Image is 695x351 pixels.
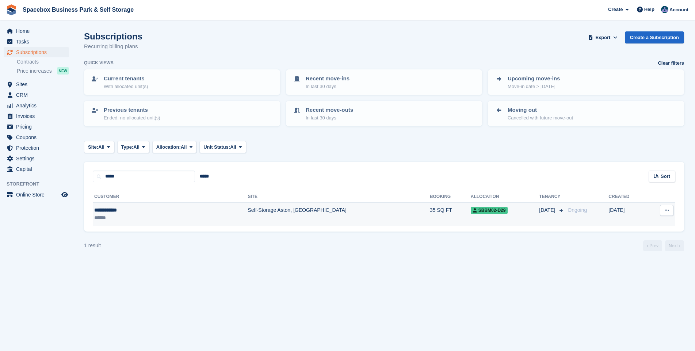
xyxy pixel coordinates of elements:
a: menu [4,26,69,36]
span: Settings [16,153,60,164]
a: Create a Subscription [625,31,684,43]
a: Recent move-ins In last 30 days [287,70,481,94]
span: Help [644,6,654,13]
img: stora-icon-8386f47178a22dfd0bd8f6a31ec36ba5ce8667c1dd55bd0f319d3a0aa187defe.svg [6,4,17,15]
span: Protection [16,143,60,153]
span: All [181,144,187,151]
span: [DATE] [539,206,557,214]
button: Allocation: All [152,141,197,153]
a: menu [4,90,69,100]
button: Export [587,31,619,43]
a: menu [4,143,69,153]
span: All [133,144,140,151]
span: Capital [16,164,60,174]
td: Self-Storage Aston, [GEOGRAPHIC_DATA] [248,203,429,226]
span: Sort [661,173,670,180]
span: CRM [16,90,60,100]
img: Daud [661,6,668,13]
span: Analytics [16,100,60,111]
h6: Quick views [84,60,114,66]
span: Coupons [16,132,60,142]
span: Storefront [7,180,73,188]
a: menu [4,164,69,174]
a: menu [4,111,69,121]
span: Invoices [16,111,60,121]
a: Contracts [17,58,69,65]
span: Allocation: [156,144,181,151]
a: menu [4,47,69,57]
a: Clear filters [658,60,684,67]
button: Unit Status: All [199,141,246,153]
span: Sites [16,79,60,89]
a: Spacebox Business Park & Self Storage [20,4,137,16]
th: Created [608,191,647,203]
span: Unit Status: [203,144,230,151]
p: In last 30 days [306,114,353,122]
h1: Subscriptions [84,31,142,41]
span: Ongoing [568,207,587,213]
span: Pricing [16,122,60,132]
span: Type: [121,144,134,151]
a: Next [665,240,684,251]
th: Tenancy [539,191,565,203]
a: Previous [643,240,662,251]
span: All [230,144,236,151]
td: 35 SQ FT [430,203,471,226]
p: Ended, no allocated unit(s) [104,114,160,122]
span: Site: [88,144,98,151]
p: Recent move-ins [306,75,350,83]
th: Customer [93,191,248,203]
span: Subscriptions [16,47,60,57]
a: Current tenants With allocated unit(s) [85,70,279,94]
span: Account [669,6,688,14]
a: Previous tenants Ended, no allocated unit(s) [85,102,279,126]
span: SBBM02-D29 [471,207,508,214]
a: Moving out Cancelled with future move-out [489,102,683,126]
a: Upcoming move-ins Move-in date > [DATE] [489,70,683,94]
th: Site [248,191,429,203]
p: Move-in date > [DATE] [508,83,560,90]
span: Home [16,26,60,36]
button: Site: All [84,141,114,153]
a: menu [4,122,69,132]
p: Recent move-outs [306,106,353,114]
span: All [98,144,104,151]
a: menu [4,100,69,111]
p: Moving out [508,106,573,114]
span: Tasks [16,37,60,47]
p: Current tenants [104,75,148,83]
nav: Page [642,240,686,251]
p: Upcoming move-ins [508,75,560,83]
span: Online Store [16,190,60,200]
th: Booking [430,191,471,203]
p: Previous tenants [104,106,160,114]
p: Recurring billing plans [84,42,142,51]
p: In last 30 days [306,83,350,90]
div: 1 result [84,242,101,249]
span: Export [595,34,610,41]
a: Recent move-outs In last 30 days [287,102,481,126]
a: menu [4,79,69,89]
button: Type: All [117,141,149,153]
p: Cancelled with future move-out [508,114,573,122]
a: menu [4,132,69,142]
a: menu [4,37,69,47]
div: NEW [57,67,69,75]
th: Allocation [471,191,539,203]
a: menu [4,153,69,164]
a: Price increases NEW [17,67,69,75]
a: Preview store [60,190,69,199]
a: menu [4,190,69,200]
p: With allocated unit(s) [104,83,148,90]
td: [DATE] [608,203,647,226]
span: Create [608,6,623,13]
span: Price increases [17,68,52,75]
